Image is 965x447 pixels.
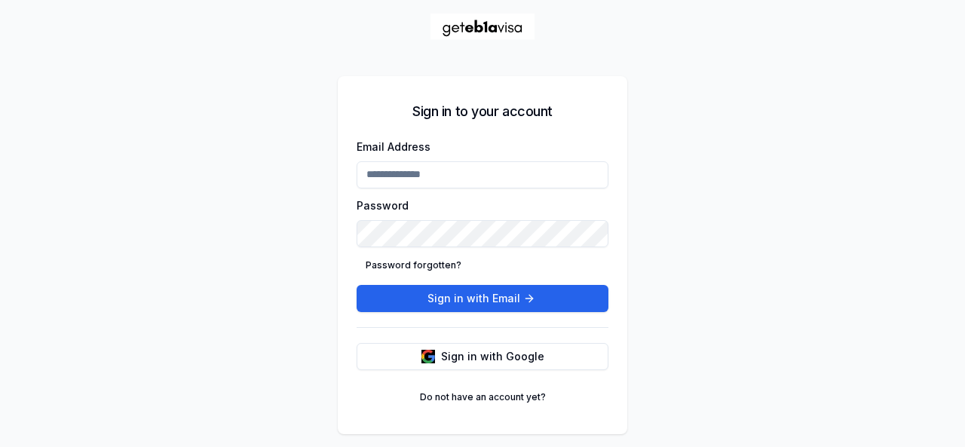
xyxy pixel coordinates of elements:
img: geteb1avisa logo [430,14,535,40]
h5: Sign in to your account [412,101,553,122]
span: Sign in with Google [441,349,544,364]
a: Password forgotten? [357,253,470,277]
button: Sign in with Google [357,343,608,370]
label: Password [357,199,409,212]
img: google logo [421,350,435,363]
a: Do not have an account yet? [411,385,555,409]
label: Email Address [357,140,430,153]
button: Sign in with Email [357,285,608,312]
a: Home Page [430,14,535,40]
